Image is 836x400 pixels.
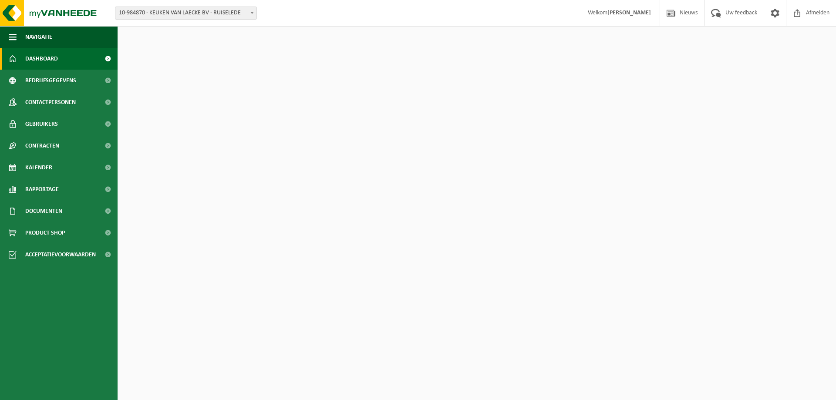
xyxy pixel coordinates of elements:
span: Product Shop [25,222,65,244]
span: 10-984870 - KEUKEN VAN LAECKE BV - RUISELEDE [115,7,257,20]
span: Kalender [25,157,52,178]
span: Contracten [25,135,59,157]
span: Documenten [25,200,62,222]
span: 10-984870 - KEUKEN VAN LAECKE BV - RUISELEDE [115,7,256,19]
span: Contactpersonen [25,91,76,113]
span: Dashboard [25,48,58,70]
span: Rapportage [25,178,59,200]
strong: [PERSON_NAME] [607,10,651,16]
span: Acceptatievoorwaarden [25,244,96,266]
span: Bedrijfsgegevens [25,70,76,91]
span: Gebruikers [25,113,58,135]
span: Navigatie [25,26,52,48]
